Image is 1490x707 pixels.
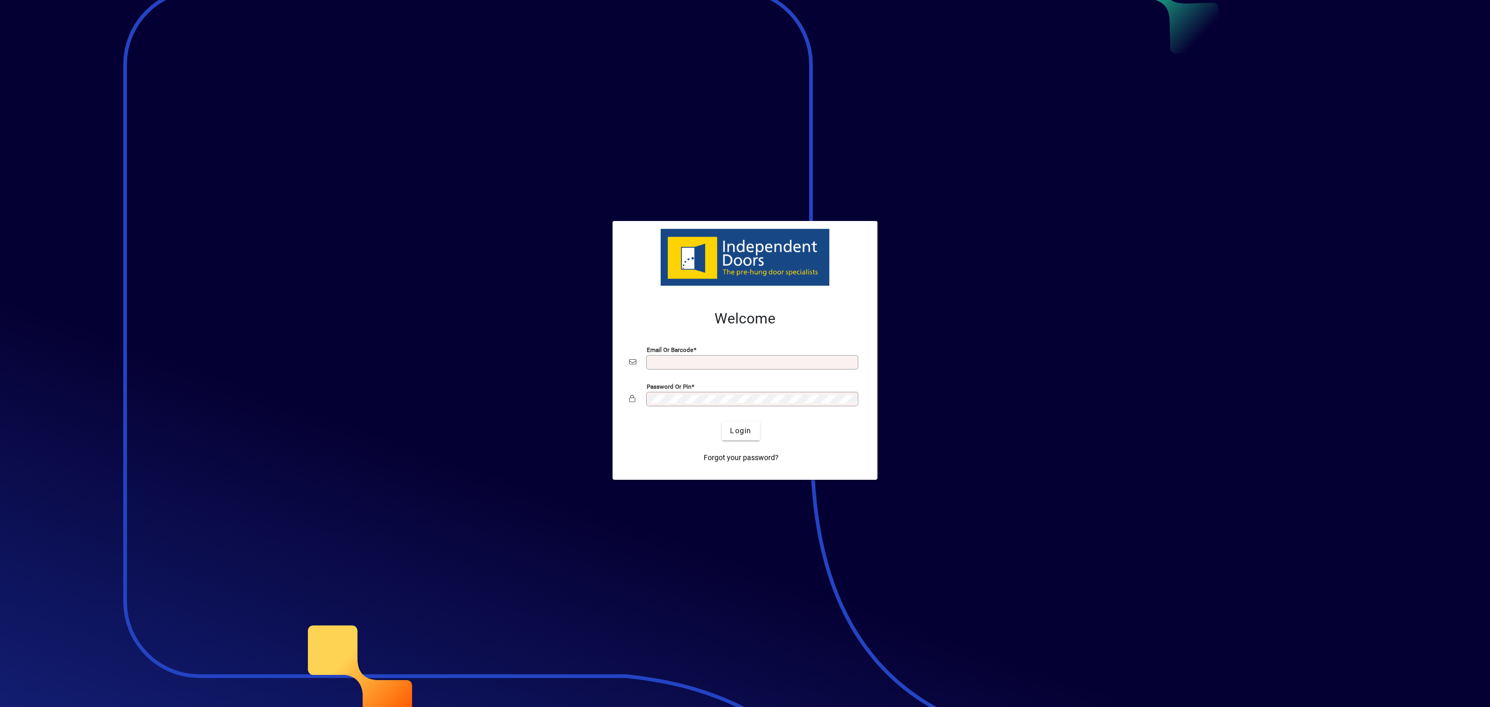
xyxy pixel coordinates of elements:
[629,310,861,328] h2: Welcome
[704,452,779,463] span: Forgot your password?
[730,425,751,436] span: Login
[722,422,759,440] button: Login
[647,382,691,390] mat-label: Password or Pin
[647,346,693,353] mat-label: Email or Barcode
[699,449,783,467] a: Forgot your password?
